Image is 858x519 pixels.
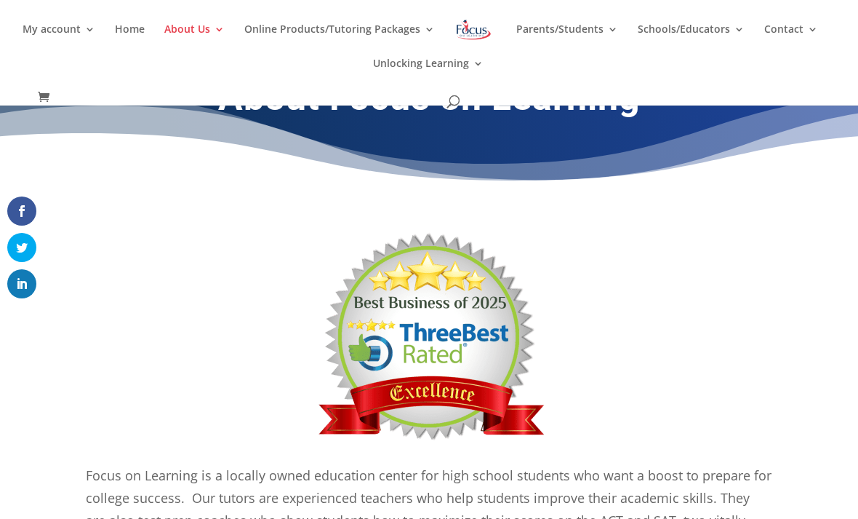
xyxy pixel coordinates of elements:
[516,24,618,58] a: Parents/Students
[23,24,95,58] a: My account
[115,24,145,58] a: Home
[764,24,818,58] a: Contact
[373,58,484,92] a: Unlocking Learning
[638,24,745,58] a: Schools/Educators
[454,17,492,43] img: Focus on Learning
[244,24,435,58] a: Online Products/Tutoring Packages
[164,24,225,58] a: About Us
